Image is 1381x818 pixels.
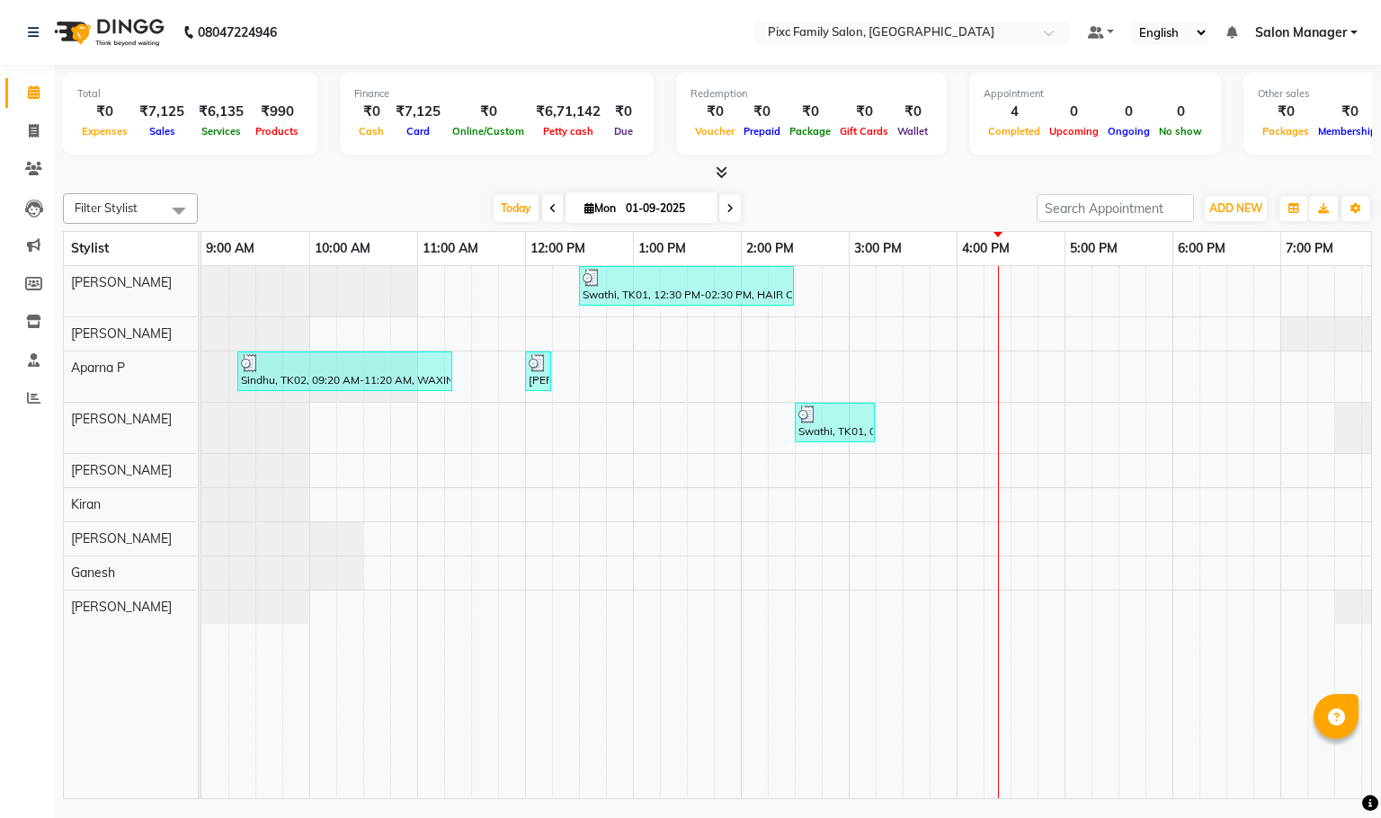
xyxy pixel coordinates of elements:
[71,240,109,256] span: Stylist
[850,236,906,262] a: 3:00 PM
[46,7,169,58] img: logo
[418,236,483,262] a: 11:00 AM
[984,86,1207,102] div: Appointment
[539,125,598,138] span: Petty cash
[1173,236,1230,262] a: 6:00 PM
[1209,201,1262,215] span: ADD NEW
[402,125,434,138] span: Card
[1258,125,1314,138] span: Packages
[1255,23,1347,42] span: Salon Manager
[608,102,639,122] div: ₹0
[893,102,932,122] div: ₹0
[192,102,251,122] div: ₹6,135
[1103,125,1154,138] span: Ongoing
[71,274,172,290] span: [PERSON_NAME]
[198,7,277,58] b: 08047224946
[1045,102,1103,122] div: 0
[580,201,620,215] span: Mon
[984,125,1045,138] span: Completed
[1045,125,1103,138] span: Upcoming
[71,565,115,581] span: Ganesh
[1281,236,1338,262] a: 7:00 PM
[797,405,873,440] div: Swathi, TK01, 02:30 PM-03:15 PM, WAXING SERVICES - GOLD WAX FULL ARMS (₹483),HAIRCUT AND STYLE - ...
[494,194,539,222] span: Today
[1065,236,1122,262] a: 5:00 PM
[71,462,172,478] span: [PERSON_NAME]
[77,125,132,138] span: Expenses
[1305,746,1363,800] iframe: chat widget
[620,195,710,222] input: 2025-09-01
[581,269,792,303] div: Swathi, TK01, 12:30 PM-02:30 PM, HAIR COLOR - GLOBAL HIGHLIGHTS (S)
[610,125,637,138] span: Due
[251,102,303,122] div: ₹990
[77,102,132,122] div: ₹0
[527,354,549,388] div: [PERSON_NAME], TK03, 12:00 PM-12:15 PM, THREADING - EYEBROWS (₹58)
[71,599,172,615] span: [PERSON_NAME]
[739,125,785,138] span: Prepaid
[529,102,608,122] div: ₹6,71,142
[1037,194,1194,222] input: Search Appointment
[1258,102,1314,122] div: ₹0
[71,325,172,342] span: [PERSON_NAME]
[239,354,450,388] div: Sindhu, TK02, 09:20 AM-11:20 AM, WAXING SERVICES - GOLD WAX FULL ARMS (₹483),WAXING SERVICES - GO...
[1154,125,1207,138] span: No show
[958,236,1014,262] a: 4:00 PM
[1103,102,1154,122] div: 0
[690,86,932,102] div: Redemption
[77,86,303,102] div: Total
[835,102,893,122] div: ₹0
[448,102,529,122] div: ₹0
[448,125,529,138] span: Online/Custom
[1154,102,1207,122] div: 0
[893,125,932,138] span: Wallet
[75,200,138,215] span: Filter Stylist
[71,411,172,427] span: [PERSON_NAME]
[132,102,192,122] div: ₹7,125
[71,360,125,376] span: Aparna P
[71,530,172,547] span: [PERSON_NAME]
[634,236,690,262] a: 1:00 PM
[785,125,835,138] span: Package
[201,236,259,262] a: 9:00 AM
[690,125,739,138] span: Voucher
[785,102,835,122] div: ₹0
[197,125,245,138] span: Services
[354,102,388,122] div: ₹0
[742,236,798,262] a: 2:00 PM
[835,125,893,138] span: Gift Cards
[526,236,590,262] a: 12:00 PM
[984,102,1045,122] div: 4
[251,125,303,138] span: Products
[1205,196,1267,221] button: ADD NEW
[71,496,101,512] span: Kiran
[354,86,639,102] div: Finance
[690,102,739,122] div: ₹0
[145,125,180,138] span: Sales
[388,102,448,122] div: ₹7,125
[310,236,375,262] a: 10:00 AM
[739,102,785,122] div: ₹0
[354,125,388,138] span: Cash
